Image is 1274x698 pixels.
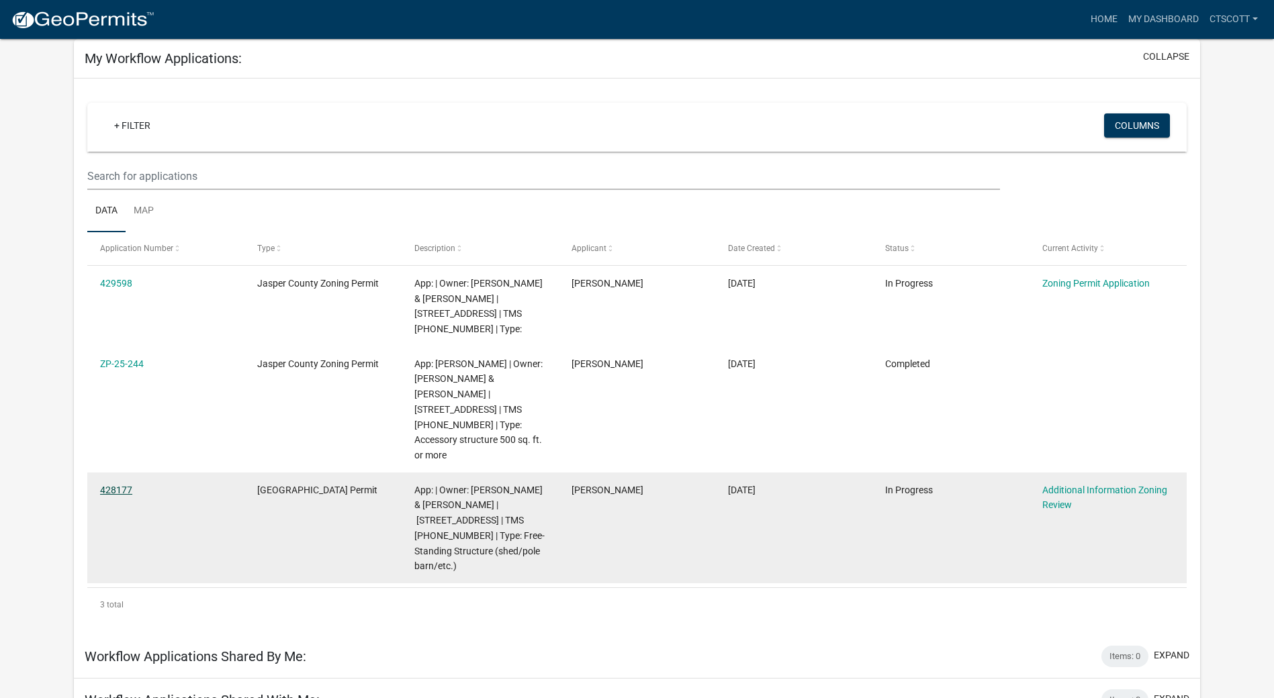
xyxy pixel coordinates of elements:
button: Columns [1104,113,1170,138]
datatable-header-cell: Date Created [715,232,872,264]
a: Additional Information Zoning Review [1042,485,1167,511]
div: 3 total [87,588,1187,621]
span: Current Activity [1042,244,1098,253]
span: Jasper County Zoning Permit [257,358,379,369]
datatable-header-cell: Status [872,232,1030,264]
button: expand [1154,648,1189,662]
span: Status [885,244,909,253]
span: Jasper County Zoning Permit [257,278,379,289]
span: Applicant [572,244,606,253]
a: Map [126,190,162,233]
a: Data [87,190,126,233]
a: + Filter [103,113,161,138]
datatable-header-cell: Type [244,232,402,264]
h5: Workflow Applications Shared By Me: [85,648,306,664]
a: My Dashboard [1123,7,1204,32]
datatable-header-cell: Current Activity [1030,232,1187,264]
button: collapse [1143,50,1189,64]
span: Chad Scott [572,278,643,289]
div: Items: 0 [1101,646,1148,667]
div: collapse [74,79,1200,635]
a: Zoning Permit Application [1042,278,1150,289]
datatable-header-cell: Application Number [87,232,244,264]
a: Home [1085,7,1123,32]
a: CTScott [1204,7,1263,32]
datatable-header-cell: Applicant [558,232,715,264]
span: Chad Scott [572,485,643,495]
datatable-header-cell: Description [402,232,559,264]
span: App: | Owner: SCOTT CHAD T & MICHELLE | 149 SHADY OAKS CIR | TMS 039-00-06-220 | Type: Free-Stand... [414,485,545,572]
a: ZP-25-244 [100,358,144,369]
span: Chad Scott [572,358,643,369]
span: App: | Owner: SCOTT CHAD T & MICHELLE | 149 SHADY OAKS CIR | TMS 039-00-06-220 | Type: [414,278,543,334]
span: App: Chad Scott | Owner: SCOTT CHAD T & MICHELLE | 149 SHADY OAKS CIR | TMS 039-00-06-220 | Type:... [414,358,543,461]
span: Date Created [728,244,775,253]
a: 428177 [100,485,132,495]
span: In Progress [885,278,933,289]
span: In Progress [885,485,933,495]
span: 05/29/2025 [728,485,756,495]
span: 05/29/2025 [728,358,756,369]
span: Description [414,244,455,253]
span: Jasper County Building Permit [257,485,377,495]
span: 06/02/2025 [728,278,756,289]
a: 429598 [100,278,132,289]
span: Type [257,244,275,253]
input: Search for applications [87,162,1000,190]
span: Application Number [100,244,173,253]
span: Completed [885,358,930,369]
h5: My Workflow Applications: [85,50,242,66]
